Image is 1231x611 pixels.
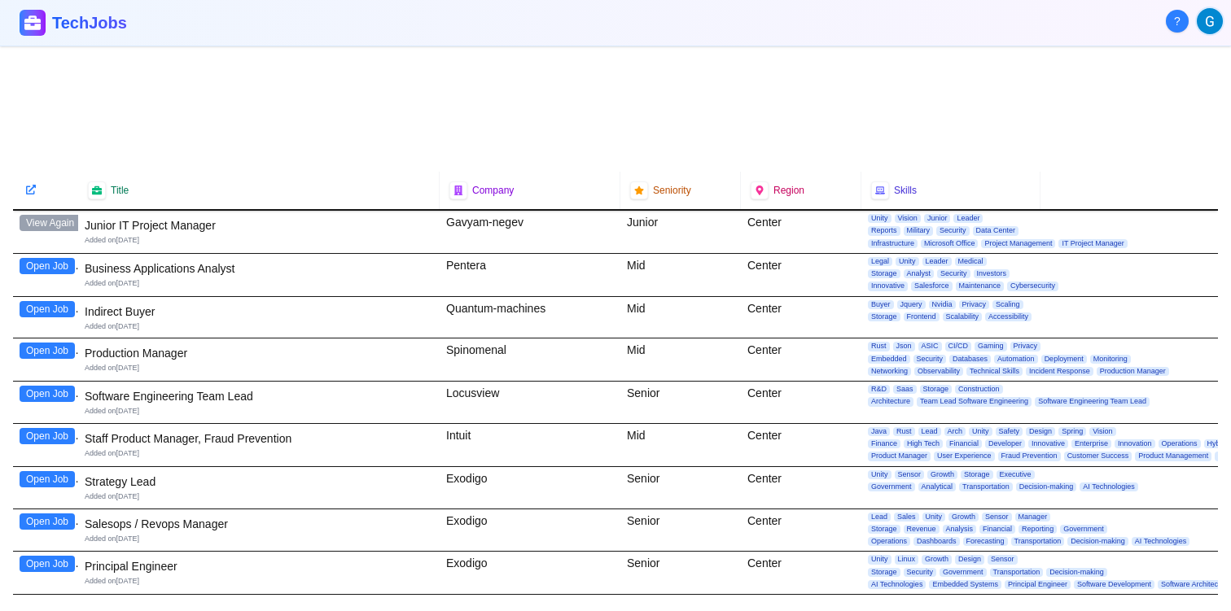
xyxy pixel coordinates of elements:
[620,211,741,253] div: Junior
[868,555,891,564] span: Unity
[895,214,921,223] span: Vision
[1046,568,1107,577] span: Decision-making
[440,382,620,423] div: Locusview
[895,470,925,479] span: Sensor
[894,513,919,522] span: Sales
[911,281,953,290] span: Salesforce
[917,397,1032,406] span: Team Lead Software Engineering
[1080,482,1137,491] span: AI Technologies
[1097,367,1169,376] span: Production Manager
[620,254,741,296] div: Mid
[868,385,890,394] span: R&D
[868,439,900,448] span: Finance
[1026,367,1093,376] span: Incident Response
[1074,580,1154,589] span: Software Development
[893,427,915,436] span: Rust
[440,338,620,381] div: Spinomenal
[922,257,952,266] span: Leader
[979,525,1015,534] span: Financial
[85,217,433,233] div: Junior IT Project Manager
[868,257,892,266] span: Legal
[868,568,900,577] span: Storage
[1060,525,1107,534] span: Government
[955,555,984,564] span: Design
[1197,8,1223,34] img: User avatar
[20,301,75,317] button: Open Job
[1016,482,1077,491] span: Decision-making
[922,513,946,522] span: Unity
[948,513,979,522] span: Growth
[918,427,941,436] span: Lead
[20,215,81,231] button: View Again
[868,300,894,309] span: Buyer
[1132,537,1189,546] span: AI Technologies
[773,184,804,197] span: Region
[994,355,1038,364] span: Automation
[922,555,952,564] span: Growth
[894,184,917,197] span: Skills
[973,226,1019,235] span: Data Center
[85,260,433,277] div: Business Applications Analyst
[741,382,861,423] div: Center
[985,439,1025,448] span: Developer
[1005,580,1071,589] span: Principal Engineer
[982,513,1012,522] span: Sensor
[918,482,957,491] span: Analytical
[966,367,1023,376] span: Technical Skills
[741,509,861,552] div: Center
[918,342,942,351] span: ASIC
[868,214,891,223] span: Unity
[1041,355,1087,364] span: Deployment
[868,513,891,522] span: Lead
[1058,239,1127,248] span: IT Project Manager
[974,269,1010,278] span: Investors
[929,300,956,309] span: Nvidia
[868,312,900,321] span: Storage
[440,424,620,466] div: Intuit
[20,258,75,274] button: Open Job
[20,471,75,487] button: Open Job
[52,11,316,34] h1: TechJobs
[992,300,1023,309] span: Scaling
[741,254,861,296] div: Center
[472,184,514,197] span: Company
[868,580,926,589] span: AI Technologies
[620,338,741,381] div: Mid
[969,427,992,436] span: Unity
[85,558,433,574] div: Principal Engineer
[868,525,900,534] span: Storage
[904,525,940,534] span: Revenue
[904,312,940,321] span: Frontend
[924,214,951,223] span: Junior
[868,537,910,546] span: Operations
[85,321,433,332] div: Added on [DATE]
[868,281,908,290] span: Innovative
[904,568,937,577] span: Security
[440,297,620,338] div: Quantum-machines
[913,355,947,364] span: Security
[904,439,943,448] span: High Tech
[921,239,978,248] span: Microsoft Office
[1135,452,1211,460] span: Product Management
[914,367,963,376] span: Observability
[927,470,957,479] span: Growth
[20,343,75,359] button: Open Job
[85,474,433,490] div: Strategy Lead
[955,257,987,266] span: Medical
[955,385,1003,394] span: Construction
[959,300,990,309] span: Privacy
[85,363,433,373] div: Added on [DATE]
[111,184,129,197] span: Title
[963,537,1008,546] span: Forecasting
[998,452,1061,460] span: Fraud Prevention
[741,297,861,338] div: Center
[929,580,1001,589] span: Embedded Systems
[20,386,75,402] button: Open Job
[1071,439,1111,448] span: Enterprise
[868,427,890,436] span: Java
[1166,10,1189,33] button: About Techjobs
[85,235,433,246] div: Added on [DATE]
[975,342,1007,351] span: Gaming
[943,312,983,321] span: Scalability
[1067,537,1128,546] span: Decision-making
